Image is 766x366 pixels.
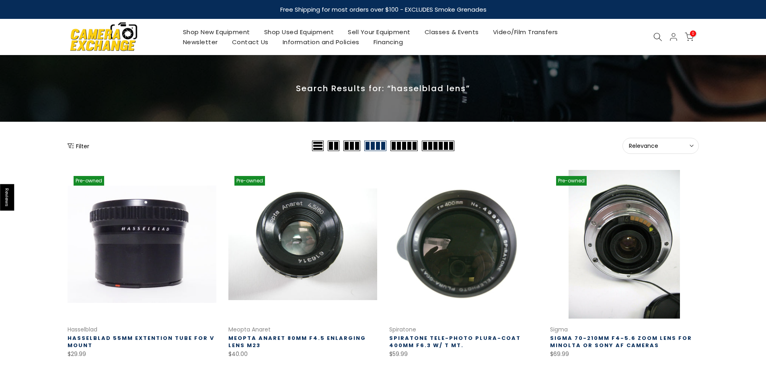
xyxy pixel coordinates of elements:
[275,37,366,47] a: Information and Policies
[228,349,377,359] div: $40.00
[486,27,565,37] a: Video/Film Transfers
[622,138,699,154] button: Relevance
[550,334,692,349] a: Sigma 70-210MM F4-5.6 Zoom Lens for Minolta or Sony AF Cameras
[68,334,214,349] a: Hasselblad 55mm Extention Tube for V Mount
[176,37,225,47] a: Newsletter
[68,325,97,333] a: Hasselblad
[280,5,486,14] strong: Free Shipping for most orders over $100 - EXCLUDES Smoke Grenades
[257,27,341,37] a: Shop Used Equipment
[228,325,271,333] a: Meopta Anaret
[550,349,699,359] div: $69.99
[690,31,696,37] span: 0
[176,27,257,37] a: Shop New Equipment
[68,83,699,94] p: Search Results for: “hasselblad lens”
[685,33,694,41] a: 0
[366,37,410,47] a: Financing
[225,37,275,47] a: Contact Us
[389,334,521,349] a: Spiratone Tele-Photo Plura-coat 400mm f6.3 w/ T Mt.
[550,325,568,333] a: Sigma
[629,142,692,149] span: Relevance
[341,27,418,37] a: Sell Your Equipment
[228,334,366,349] a: Meopta Anaret 80mm f4.5 Enlarging lens M23
[417,27,486,37] a: Classes & Events
[68,349,216,359] div: $29.99
[389,349,538,359] div: $59.99
[389,325,416,333] a: Spiratone
[68,142,89,150] button: Show filters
